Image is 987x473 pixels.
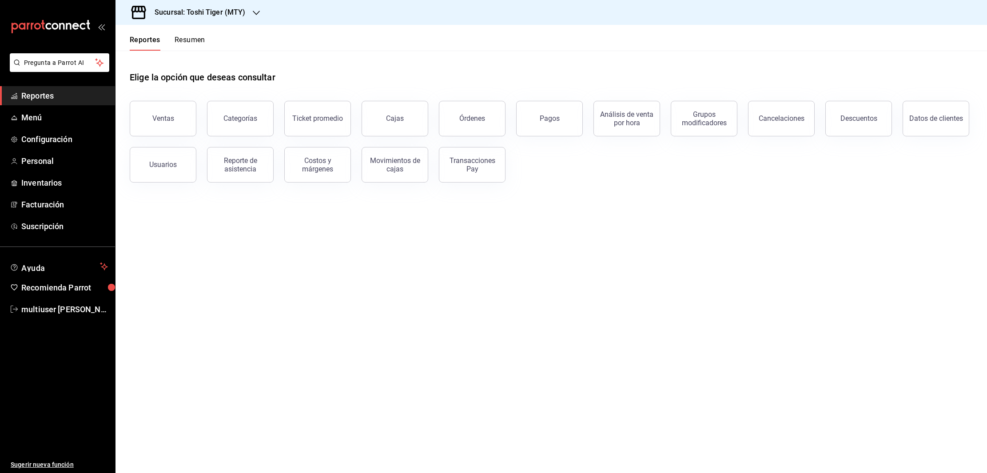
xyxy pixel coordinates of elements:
[284,101,351,136] button: Ticket promedio
[362,147,428,183] button: Movimientos de cajas
[24,58,96,68] span: Pregunta a Parrot AI
[6,64,109,74] a: Pregunta a Parrot AI
[284,147,351,183] button: Costos y márgenes
[130,36,160,51] button: Reportes
[21,155,108,167] span: Personal
[21,261,96,272] span: Ayuda
[21,303,108,315] span: multiuser [PERSON_NAME]
[21,133,108,145] span: Configuración
[130,71,275,84] h1: Elige la opción que deseas consultar
[21,90,108,102] span: Reportes
[21,111,108,123] span: Menú
[445,156,500,173] div: Transacciones Pay
[175,36,205,51] button: Resumen
[207,101,274,136] button: Categorías
[362,101,428,136] a: Cajas
[677,110,732,127] div: Grupos modificadores
[599,110,654,127] div: Análisis de venta por hora
[439,101,505,136] button: Órdenes
[152,114,174,123] div: Ventas
[11,460,108,469] span: Sugerir nueva función
[292,114,343,123] div: Ticket promedio
[130,147,196,183] button: Usuarios
[903,101,969,136] button: Datos de clientes
[459,114,485,123] div: Órdenes
[516,101,583,136] button: Pagos
[909,114,963,123] div: Datos de clientes
[759,114,804,123] div: Cancelaciones
[223,114,257,123] div: Categorías
[130,36,205,51] div: navigation tabs
[98,23,105,30] button: open_drawer_menu
[213,156,268,173] div: Reporte de asistencia
[10,53,109,72] button: Pregunta a Parrot AI
[439,147,505,183] button: Transacciones Pay
[207,147,274,183] button: Reporte de asistencia
[147,7,246,18] h3: Sucursal: Toshi Tiger (MTY)
[593,101,660,136] button: Análisis de venta por hora
[840,114,877,123] div: Descuentos
[130,101,196,136] button: Ventas
[21,199,108,211] span: Facturación
[386,113,404,124] div: Cajas
[149,160,177,169] div: Usuarios
[21,282,108,294] span: Recomienda Parrot
[748,101,815,136] button: Cancelaciones
[540,114,560,123] div: Pagos
[825,101,892,136] button: Descuentos
[21,177,108,189] span: Inventarios
[290,156,345,173] div: Costos y márgenes
[21,220,108,232] span: Suscripción
[367,156,422,173] div: Movimientos de cajas
[671,101,737,136] button: Grupos modificadores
